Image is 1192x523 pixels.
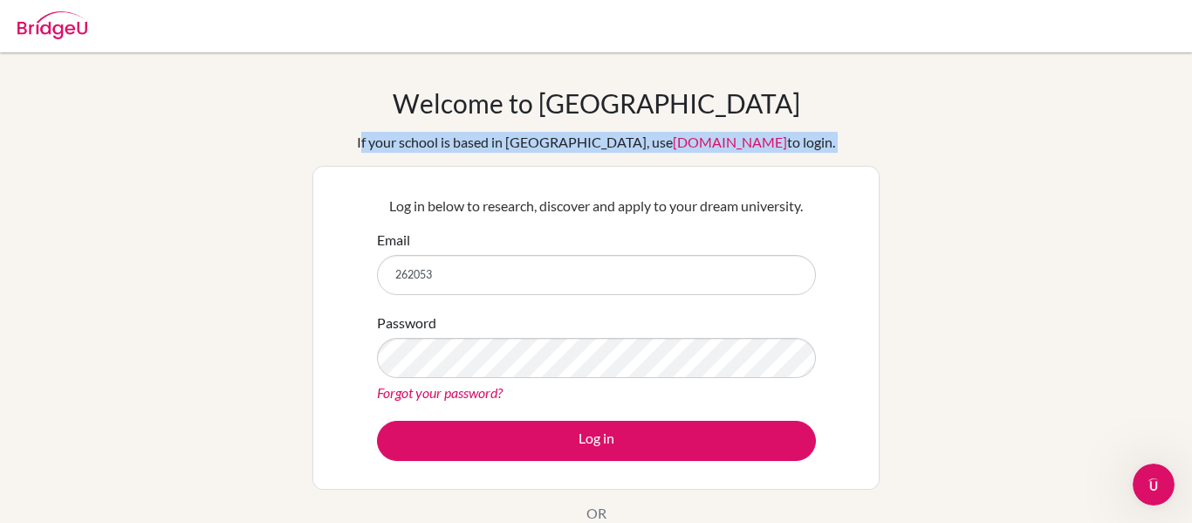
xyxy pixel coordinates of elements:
[377,313,436,334] label: Password
[377,230,410,251] label: Email
[673,134,787,150] a: [DOMAIN_NAME]
[377,421,816,461] button: Log in
[17,11,87,39] img: Bridge-U
[1133,464,1175,506] iframe: Intercom live chat
[393,87,800,119] h1: Welcome to [GEOGRAPHIC_DATA]
[357,132,835,153] div: If your school is based in [GEOGRAPHIC_DATA], use to login.
[377,196,816,217] p: Log in below to research, discover and apply to your dream university.
[377,384,503,401] a: Forgot your password?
